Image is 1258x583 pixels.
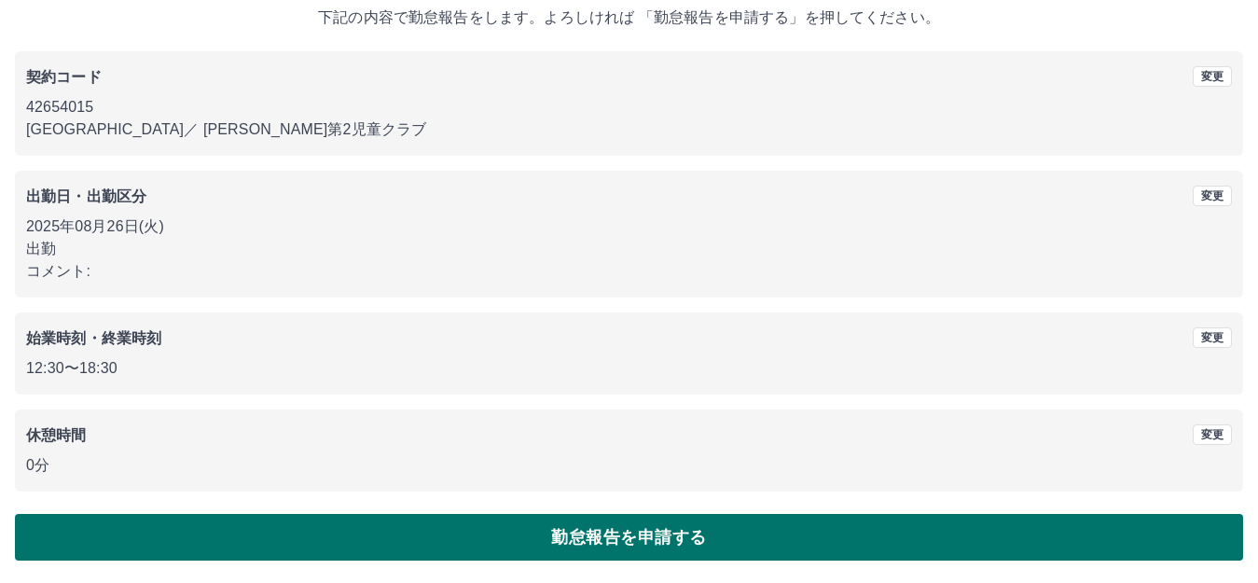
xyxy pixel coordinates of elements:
b: 始業時刻・終業時刻 [26,330,161,346]
p: 下記の内容で勤怠報告をします。よろしければ 「勤怠報告を申請する」を押してください。 [15,7,1243,29]
b: 契約コード [26,69,102,85]
b: 出勤日・出勤区分 [26,188,146,204]
p: 出勤 [26,238,1232,260]
p: 2025年08月26日(火) [26,215,1232,238]
p: コメント: [26,260,1232,283]
p: 12:30 〜 18:30 [26,357,1232,380]
p: 0分 [26,454,1232,477]
p: [GEOGRAPHIC_DATA] ／ [PERSON_NAME]第2児童クラブ [26,118,1232,141]
button: 勤怠報告を申請する [15,514,1243,561]
button: 変更 [1193,186,1232,206]
button: 変更 [1193,66,1232,87]
button: 変更 [1193,327,1232,348]
button: 変更 [1193,424,1232,445]
b: 休憩時間 [26,427,87,443]
p: 42654015 [26,96,1232,118]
